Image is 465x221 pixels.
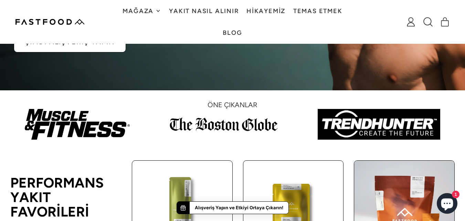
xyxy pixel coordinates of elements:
[10,174,104,220] font: PERFORMANS YAKIT FAVORİLERİ
[208,101,257,109] font: Öne çıkanlar
[293,7,342,15] font: Temas etmek
[219,22,246,43] a: Blog
[123,7,154,15] font: Mağaza
[15,19,84,25] img: Fast food
[318,109,440,140] img: Altında 'GELECEĞİ YARATIN' sloganı bulunan 'TRENDHUNTER' logosu.
[25,109,130,140] img: Muscle_and_Fitness.png
[435,193,459,215] inbox-online-store-chat: Shopify çevrimiçi mağaza sohbeti
[168,115,280,133] img: Boston_Globe.png
[169,7,239,15] font: Yakıt Nasıl Alınır
[223,29,242,37] font: Blog
[246,7,285,15] font: Hikayemiz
